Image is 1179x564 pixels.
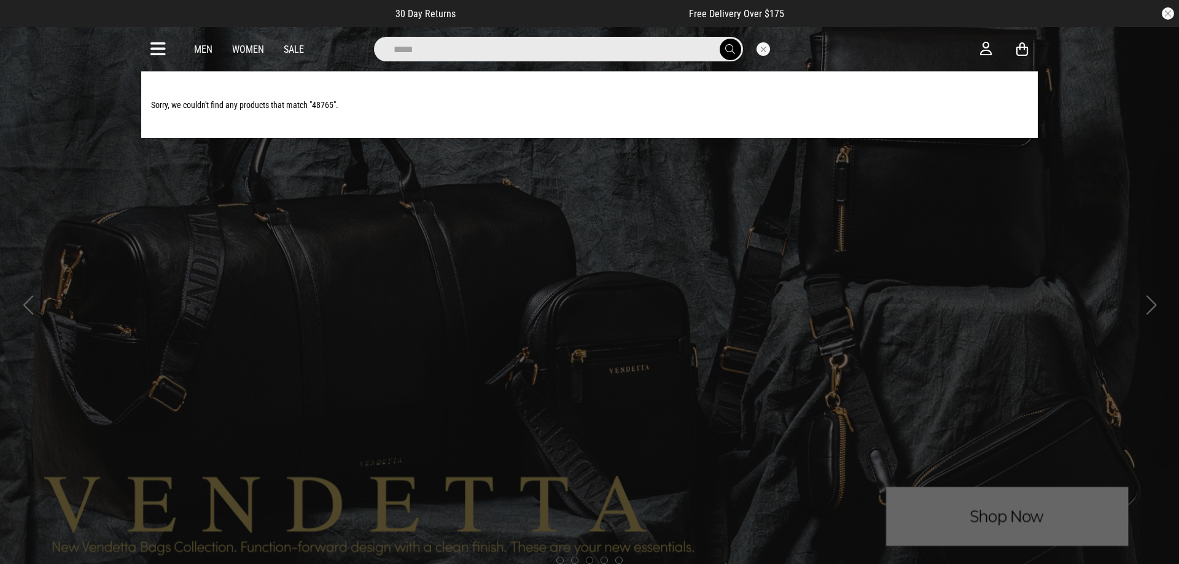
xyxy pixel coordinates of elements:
span: Free Delivery Over $175 [689,8,784,20]
a: Women [232,44,264,55]
iframe: Customer reviews powered by Trustpilot [480,7,664,20]
a: Men [194,44,212,55]
span: 30 Day Returns [395,8,456,20]
button: Close search [757,42,770,56]
a: Sale [284,44,304,55]
button: Open LiveChat chat widget [10,5,47,42]
p: Sorry, we couldn't find any products that match "48765". [151,100,1028,110]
